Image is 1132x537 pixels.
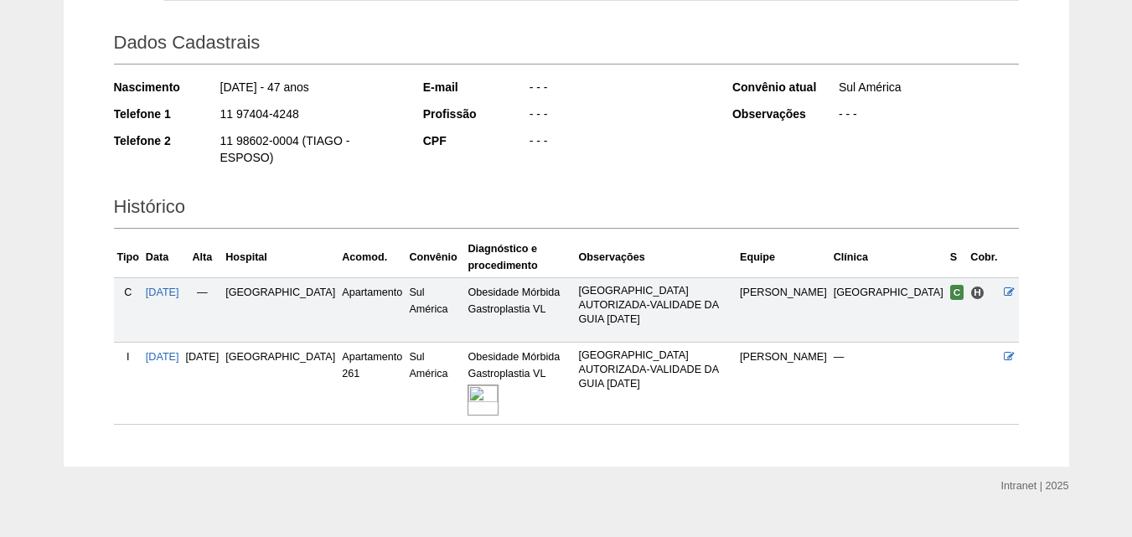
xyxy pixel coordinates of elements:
h2: Dados Cadastrais [114,26,1019,65]
td: [GEOGRAPHIC_DATA] [222,343,339,425]
div: 11 97404-4248 [219,106,401,127]
div: Telefone 1 [114,106,219,122]
td: [PERSON_NAME] [737,277,830,342]
div: - - - [528,79,710,100]
td: Sul América [406,343,464,425]
div: Intranet | 2025 [1001,478,1069,494]
td: — [183,277,223,342]
div: - - - [837,106,1019,127]
th: S [947,237,968,278]
span: [DATE] [186,351,220,363]
p: [GEOGRAPHIC_DATA] AUTORIZADA-VALIDADE DA GUIA [DATE] [579,349,734,391]
td: Obesidade Mórbida Gastroplastia VL [464,343,575,425]
div: Observações [732,106,837,122]
th: Data [142,237,183,278]
th: Convênio [406,237,464,278]
td: Apartamento 261 [339,343,406,425]
p: [GEOGRAPHIC_DATA] AUTORIZADA-VALIDADE DA GUIA [DATE] [579,284,734,327]
td: Obesidade Mórbida Gastroplastia VL [464,277,575,342]
div: Nascimento [114,79,219,96]
h2: Histórico [114,190,1019,229]
a: [DATE] [146,287,179,298]
div: Telefone 2 [114,132,219,149]
span: Hospital [970,286,985,300]
td: [PERSON_NAME] [737,343,830,425]
td: Apartamento [339,277,406,342]
th: Hospital [222,237,339,278]
th: Equipe [737,237,830,278]
a: [DATE] [146,351,179,363]
div: E-mail [423,79,528,96]
th: Observações [576,237,737,278]
div: Profissão [423,106,528,122]
th: Cobr. [967,237,1000,278]
td: — [830,343,947,425]
th: Acomod. [339,237,406,278]
div: - - - [528,106,710,127]
div: [DATE] - 47 anos [219,79,401,100]
td: [GEOGRAPHIC_DATA] [222,277,339,342]
div: I [117,349,139,365]
div: - - - [528,132,710,153]
td: Sul América [406,277,464,342]
th: Clínica [830,237,947,278]
th: Diagnóstico e procedimento [464,237,575,278]
th: Tipo [114,237,142,278]
td: [GEOGRAPHIC_DATA] [830,277,947,342]
div: Sul América [837,79,1019,100]
div: CPF [423,132,528,149]
span: Confirmada [950,285,964,300]
div: 11 98602-0004 (TIAGO - ESPOSO) [219,132,401,170]
div: C [117,284,139,301]
th: Alta [183,237,223,278]
div: Convênio atual [732,79,837,96]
